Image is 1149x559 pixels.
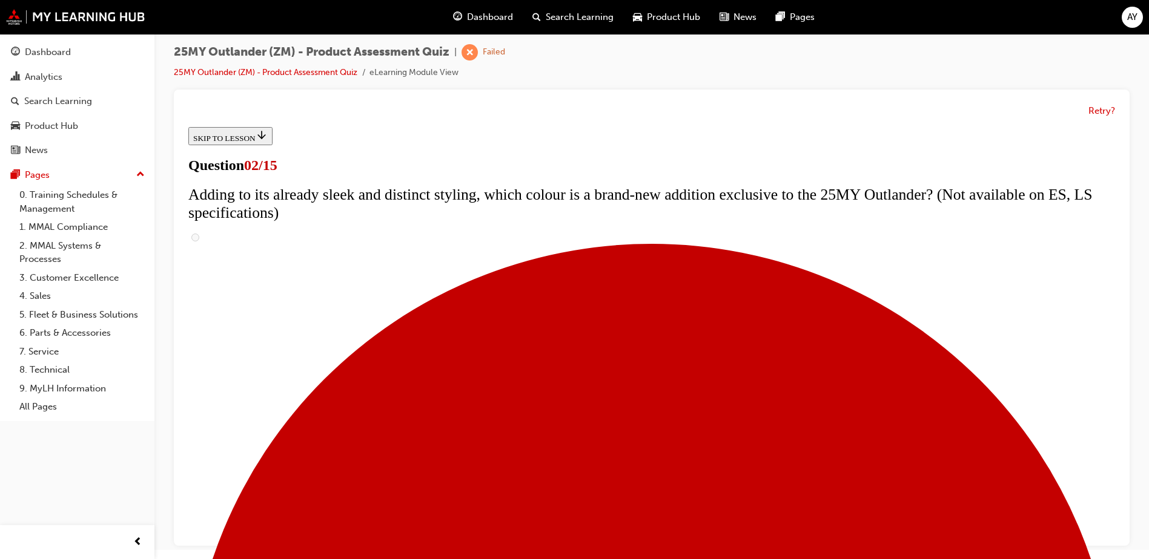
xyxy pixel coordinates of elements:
[453,10,462,25] span: guage-icon
[5,139,150,162] a: News
[623,5,710,30] a: car-iconProduct Hub
[15,218,150,237] a: 1. MMAL Compliance
[11,121,20,132] span: car-icon
[5,66,150,88] a: Analytics
[647,10,700,24] span: Product Hub
[25,70,62,84] div: Analytics
[5,41,150,64] a: Dashboard
[633,10,642,25] span: car-icon
[1127,10,1137,24] span: AY
[11,170,20,181] span: pages-icon
[24,94,92,108] div: Search Learning
[15,342,150,361] a: 7. Service
[546,10,614,24] span: Search Learning
[15,324,150,342] a: 6. Parts & Accessories
[174,45,449,59] span: 25MY Outlander (ZM) - Product Assessment Quiz
[15,287,150,306] a: 4. Sales
[523,5,623,30] a: search-iconSearch Learning
[443,5,523,30] a: guage-iconDashboard
[11,145,20,156] span: news-icon
[454,45,457,59] span: |
[1122,7,1143,28] button: AY
[174,67,357,77] a: 25MY Outlander (ZM) - Product Assessment Quiz
[5,164,150,186] button: Pages
[5,5,89,23] button: SKIP TO LESSON
[15,186,150,218] a: 0. Training Schedules & Management
[133,535,142,550] span: prev-icon
[15,361,150,379] a: 8. Technical
[766,5,824,30] a: pages-iconPages
[532,10,541,25] span: search-icon
[15,269,150,287] a: 3. Customer Excellence
[5,39,150,164] button: DashboardAnalyticsSearch LearningProduct HubNews
[25,143,48,157] div: News
[10,11,84,21] span: SKIP TO LESSON
[25,168,50,182] div: Pages
[11,72,20,83] span: chart-icon
[11,96,19,107] span: search-icon
[25,119,78,133] div: Product Hub
[710,5,766,30] a: news-iconNews
[15,237,150,269] a: 2. MMAL Systems & Processes
[1088,104,1115,118] button: Retry?
[790,10,815,24] span: Pages
[733,10,757,24] span: News
[776,10,785,25] span: pages-icon
[15,397,150,416] a: All Pages
[136,167,145,183] span: up-icon
[720,10,729,25] span: news-icon
[5,115,150,137] a: Product Hub
[467,10,513,24] span: Dashboard
[6,9,145,25] img: mmal
[369,66,459,80] li: eLearning Module View
[15,306,150,324] a: 5. Fleet & Business Solutions
[25,45,71,59] div: Dashboard
[462,44,478,60] span: learningRecordVerb_FAIL-icon
[15,379,150,398] a: 9. MyLH Information
[11,47,20,58] span: guage-icon
[5,90,150,113] a: Search Learning
[483,47,505,58] div: Failed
